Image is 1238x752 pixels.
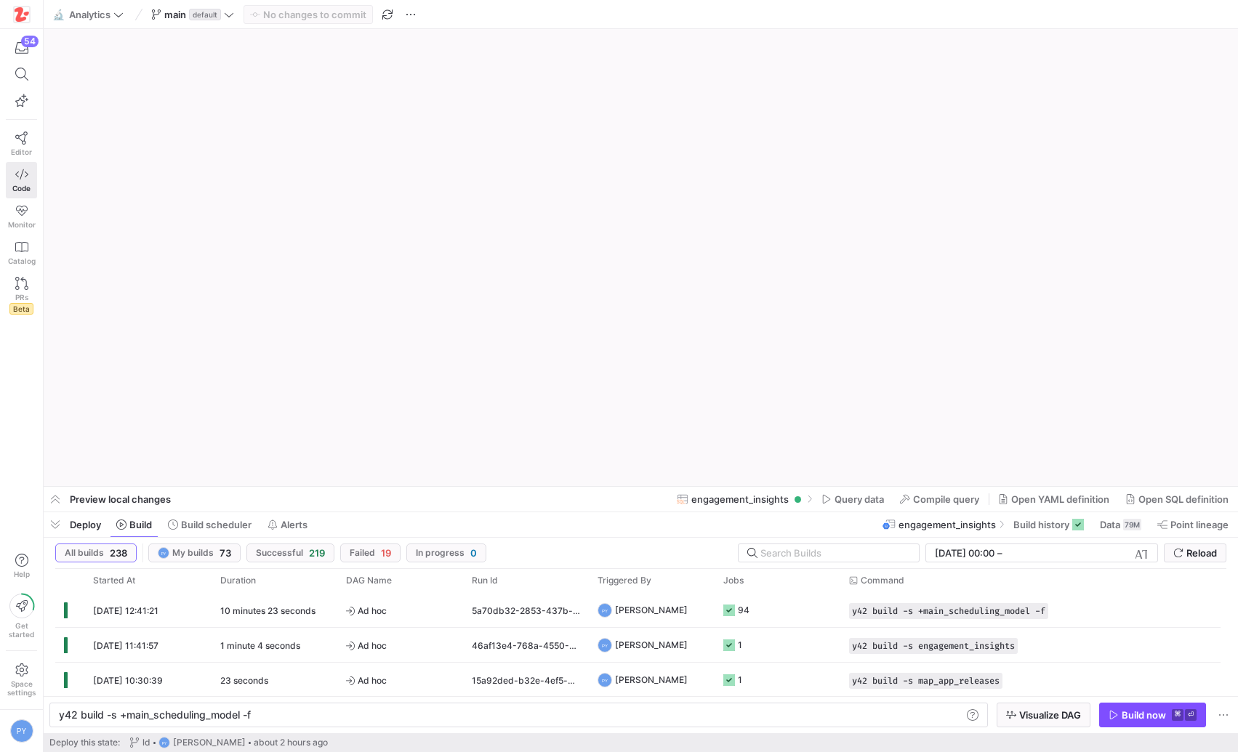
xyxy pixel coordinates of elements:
button: Build [110,512,158,537]
span: Catalog [8,256,36,265]
button: Successful219 [246,543,334,562]
span: y42 build -s map_app_releases [852,676,1000,686]
span: Alerts [281,519,308,530]
span: – [997,547,1002,559]
button: 🔬Analytics [49,5,127,24]
span: Deploy [70,519,101,530]
span: Build history [1013,519,1069,530]
div: PY [10,719,33,743]
span: Data [1100,519,1120,530]
y42-duration: 10 minutes 23 seconds [220,605,315,616]
span: Point lineage [1170,519,1229,530]
span: y42 build -s +main_scheduling_model -f [852,606,1045,616]
span: Ad hoc [346,628,454,663]
span: Space settings [7,679,36,697]
button: Open SQL definition [1119,487,1235,512]
div: 54 [21,36,39,47]
span: PRs [15,293,28,302]
span: Compile query [913,493,979,505]
div: PY [598,673,612,687]
span: Command [861,575,904,586]
span: [PERSON_NAME] [615,593,688,627]
button: Getstarted [6,588,37,644]
button: Open YAML definition [992,487,1116,512]
button: 54 [6,35,37,61]
input: End datetime [1005,547,1101,559]
span: [DATE] 12:41:21 [93,605,158,616]
span: Analytics [69,9,110,20]
div: PY [158,547,169,559]
a: PRsBeta [6,271,37,320]
button: Reload [1164,543,1226,562]
span: 0 [470,547,477,559]
span: Build [129,519,152,530]
span: main [164,9,186,20]
input: Search Builds [760,547,907,559]
span: Reload [1186,547,1217,559]
span: [PERSON_NAME] [615,663,688,697]
span: engagement_insights [899,519,996,530]
span: ld [142,737,150,748]
y42-duration: 1 minute 4 seconds [220,640,300,651]
span: about 2 hours ago [254,737,328,748]
div: 15a92ded-b32e-4ef5-be73-c604b246d52c [463,663,589,697]
button: All builds238 [55,543,137,562]
div: PY [598,638,612,652]
span: default [189,9,221,20]
span: 73 [220,547,231,559]
span: Started At [93,575,135,586]
span: In progress [416,548,465,558]
span: Monitor [8,220,36,229]
a: Spacesettings [6,657,37,703]
span: Failed [350,548,375,558]
span: Get started [9,621,34,639]
div: Press SPACE to select this row. [55,628,1221,663]
span: Run Id [472,575,498,586]
span: Editor [11,147,32,156]
button: maindefault [148,5,238,24]
kbd: ⏎ [1185,709,1197,721]
span: [PERSON_NAME] [173,737,246,748]
button: Point lineage [1151,512,1235,537]
span: [PERSON_NAME] [615,628,688,662]
button: Build scheduler [161,512,258,537]
span: 238 [110,547,127,559]
span: Visualize DAG [1019,709,1081,721]
button: Alerts [261,512,314,537]
span: Build scheduler [181,519,252,530]
span: My builds [172,548,214,558]
div: 1 [738,663,742,697]
div: Press SPACE to select this row. [55,593,1221,628]
kbd: ⌘ [1172,709,1183,721]
a: Catalog [6,235,37,271]
button: ldPY[PERSON_NAME]about 2 hours ago [126,733,331,752]
span: Jobs [723,575,744,586]
span: Beta [9,303,33,315]
span: All builds [65,548,104,558]
div: 5a70db32-2853-437b-bef0-7bb8358005f5 [463,593,589,627]
span: [DATE] 10:30:39 [93,675,163,686]
div: 46af13e4-768a-4550-94f5-3f9f5c681496 [463,628,589,662]
button: Compile query [893,487,986,512]
img: https://storage.googleapis.com/y42-prod-data-exchange/images/h4OkG5kwhGXbZ2sFpobXAPbjBGJTZTGe3yEd... [15,7,29,22]
div: 79M [1123,519,1141,530]
span: Ad hoc [346,594,454,628]
div: 1 [738,628,742,662]
span: y42 build -s +main_scheduling_model -f [59,708,251,721]
span: DAG Name [346,575,392,586]
div: Press SPACE to select this row. [55,663,1221,698]
span: y42 build -s engagement_insights [852,641,1015,651]
button: In progress0 [406,543,486,562]
button: Failed19 [340,543,401,562]
button: PYMy builds73 [148,543,241,562]
div: 94 [738,593,749,627]
span: 🔬 [53,9,63,20]
a: Monitor [6,198,37,235]
span: Code [12,184,31,193]
button: Build now⌘⏎ [1099,703,1206,727]
input: Start datetime [935,547,994,559]
span: 219 [309,547,325,559]
a: Editor [6,126,37,162]
button: Query data [815,487,891,512]
span: Triggered By [598,575,651,586]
